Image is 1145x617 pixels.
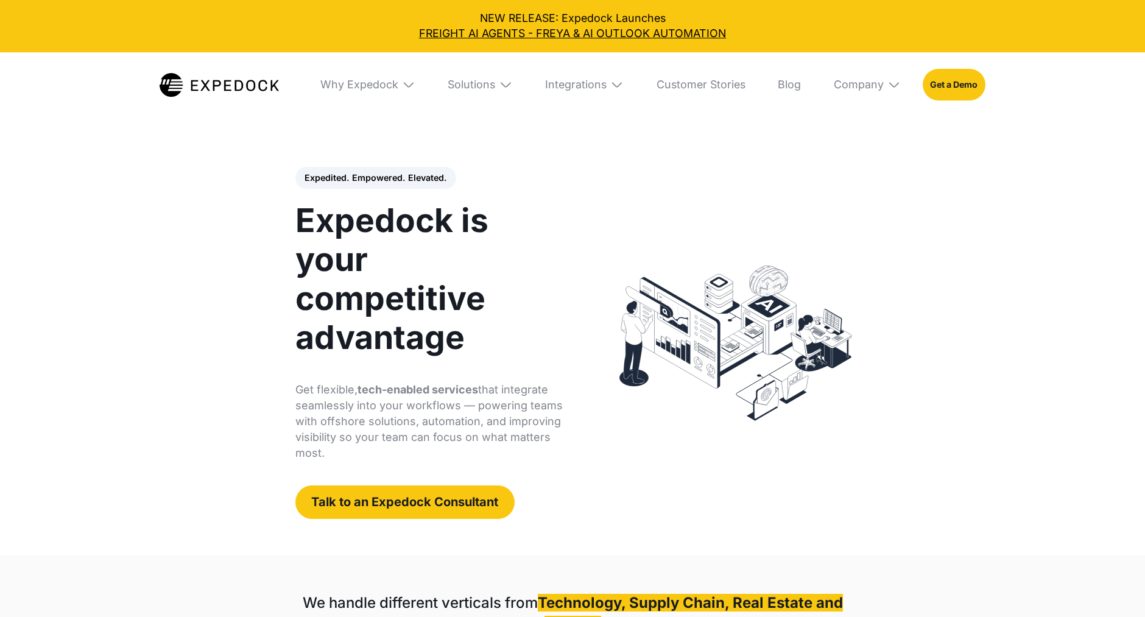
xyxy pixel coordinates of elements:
[320,78,398,91] div: Why Expedock
[923,69,985,100] a: Get a Demo
[11,11,1134,41] div: NEW RELEASE: Expedock Launches
[295,201,563,358] h1: Expedock is your competitive advantage
[448,78,495,91] div: Solutions
[834,78,884,91] div: Company
[646,52,756,118] a: Customer Stories
[767,52,812,118] a: Blog
[11,26,1134,41] a: FREIGHT AI AGENTS - FREYA & AI OUTLOOK AUTOMATION
[823,52,912,118] div: Company
[437,52,523,118] div: Solutions
[534,52,635,118] div: Integrations
[545,78,607,91] div: Integrations
[295,485,515,520] a: Talk to an Expedock Consultant
[358,383,478,396] strong: tech-enabled services
[295,382,563,461] p: Get flexible, that integrate seamlessly into your workflows — powering teams with offshore soluti...
[303,594,538,612] strong: We handle different verticals from
[309,52,426,118] div: Why Expedock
